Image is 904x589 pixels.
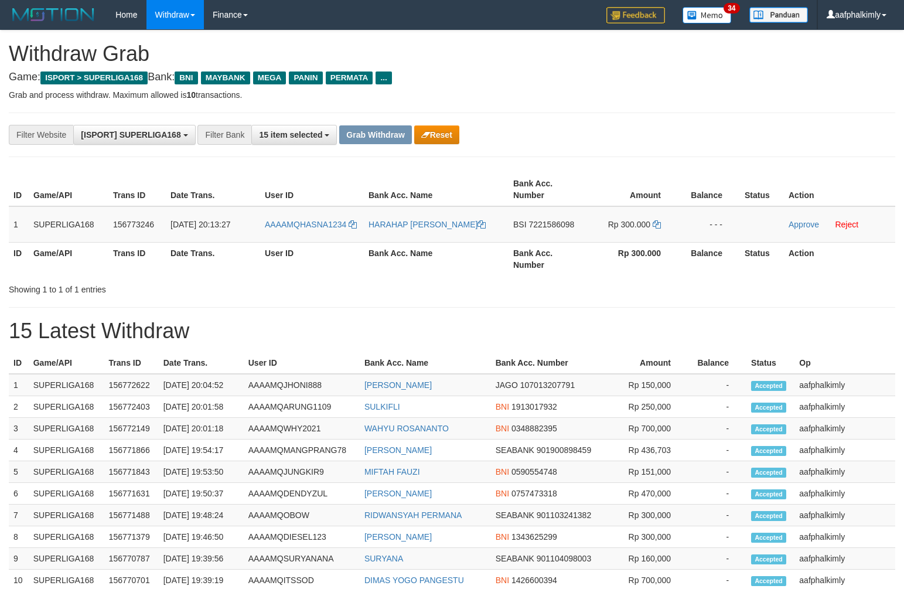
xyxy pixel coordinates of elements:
a: [PERSON_NAME] [364,380,432,390]
span: Accepted [751,533,786,543]
td: - [688,374,746,396]
td: SUPERLIGA168 [29,396,104,418]
span: BNI [175,72,197,84]
td: 156771379 [104,526,159,548]
span: PERMATA [326,72,373,84]
td: aafphalkimly [794,526,895,548]
span: Accepted [751,554,786,564]
th: Bank Acc. Name [364,242,509,275]
span: SEABANK [496,445,534,455]
td: - [688,396,746,418]
td: 156771488 [104,505,159,526]
span: Accepted [751,576,786,586]
td: Rp 150,000 [603,374,688,396]
td: SUPERLIGA168 [29,461,104,483]
span: BNI [496,424,509,433]
th: Balance [678,242,740,275]
span: SEABANK [496,554,534,563]
td: AAAAMQJUNGKIR9 [244,461,360,483]
td: [DATE] 19:39:56 [159,548,244,570]
span: ... [376,72,391,84]
span: SEABANK [496,510,534,520]
th: Status [740,242,784,275]
span: Copy 7221586098 to clipboard [528,220,574,229]
th: Action [784,242,895,275]
div: Filter Bank [197,125,251,145]
span: Copy 901104098003 to clipboard [537,554,591,563]
a: Copy 300000 to clipboard [653,220,661,229]
td: 9 [9,548,29,570]
td: aafphalkimly [794,483,895,505]
td: aafphalkimly [794,548,895,570]
img: Button%20Memo.svg [683,7,732,23]
td: [DATE] 20:01:18 [159,418,244,440]
button: Grab Withdraw [339,125,411,144]
td: 1 [9,206,29,243]
a: [PERSON_NAME] [364,489,432,498]
span: JAGO [496,380,518,390]
td: - [688,526,746,548]
span: BNI [496,489,509,498]
td: - [688,440,746,461]
a: MIFTAH FAUZI [364,467,420,476]
th: Bank Acc. Number [509,242,586,275]
td: - [688,548,746,570]
a: Reject [835,220,858,229]
th: Action [784,173,895,206]
span: Copy 0757473318 to clipboard [511,489,557,498]
th: ID [9,173,29,206]
a: WAHYU ROSANANTO [364,424,449,433]
span: ISPORT > SUPERLIGA168 [40,72,148,84]
td: AAAAMQARUNG1109 [244,396,360,418]
td: SUPERLIGA168 [29,526,104,548]
th: Rp 300.000 [586,242,678,275]
td: Rp 436,703 [603,440,688,461]
span: Copy 1343625299 to clipboard [511,532,557,542]
td: 3 [9,418,29,440]
span: Copy 0590554748 to clipboard [511,467,557,476]
img: panduan.png [749,7,808,23]
td: 6 [9,483,29,505]
th: Balance [678,173,740,206]
span: Accepted [751,424,786,434]
td: [DATE] 19:54:17 [159,440,244,461]
img: MOTION_logo.png [9,6,98,23]
td: 156771843 [104,461,159,483]
a: [PERSON_NAME] [364,532,432,542]
button: [ISPORT] SUPERLIGA168 [73,125,195,145]
th: Trans ID [108,242,166,275]
td: 2 [9,396,29,418]
h1: 15 Latest Withdraw [9,319,895,343]
td: AAAAMQWHY2021 [244,418,360,440]
td: aafphalkimly [794,505,895,526]
td: 8 [9,526,29,548]
span: BNI [496,402,509,411]
td: Rp 470,000 [603,483,688,505]
td: 156771866 [104,440,159,461]
td: 5 [9,461,29,483]
span: 156773246 [113,220,154,229]
p: Grab and process withdraw. Maximum allowed is transactions. [9,89,895,101]
td: - [688,505,746,526]
th: User ID [260,173,364,206]
td: aafphalkimly [794,461,895,483]
td: Rp 151,000 [603,461,688,483]
button: 15 item selected [251,125,337,145]
th: Date Trans. [159,352,244,374]
td: SUPERLIGA168 [29,440,104,461]
th: Game/API [29,242,108,275]
span: Rp 300.000 [608,220,650,229]
span: 34 [724,3,739,13]
td: 156770787 [104,548,159,570]
th: Status [740,173,784,206]
td: Rp 160,000 [603,548,688,570]
td: - - - [678,206,740,243]
span: Copy 1913017932 to clipboard [511,402,557,411]
th: Date Trans. [166,173,260,206]
span: MEGA [253,72,286,84]
th: Bank Acc. Number [491,352,603,374]
span: [ISPORT] SUPERLIGA168 [81,130,180,139]
span: Copy 107013207791 to clipboard [520,380,575,390]
a: AAAAMQHASNA1234 [265,220,357,229]
h1: Withdraw Grab [9,42,895,66]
